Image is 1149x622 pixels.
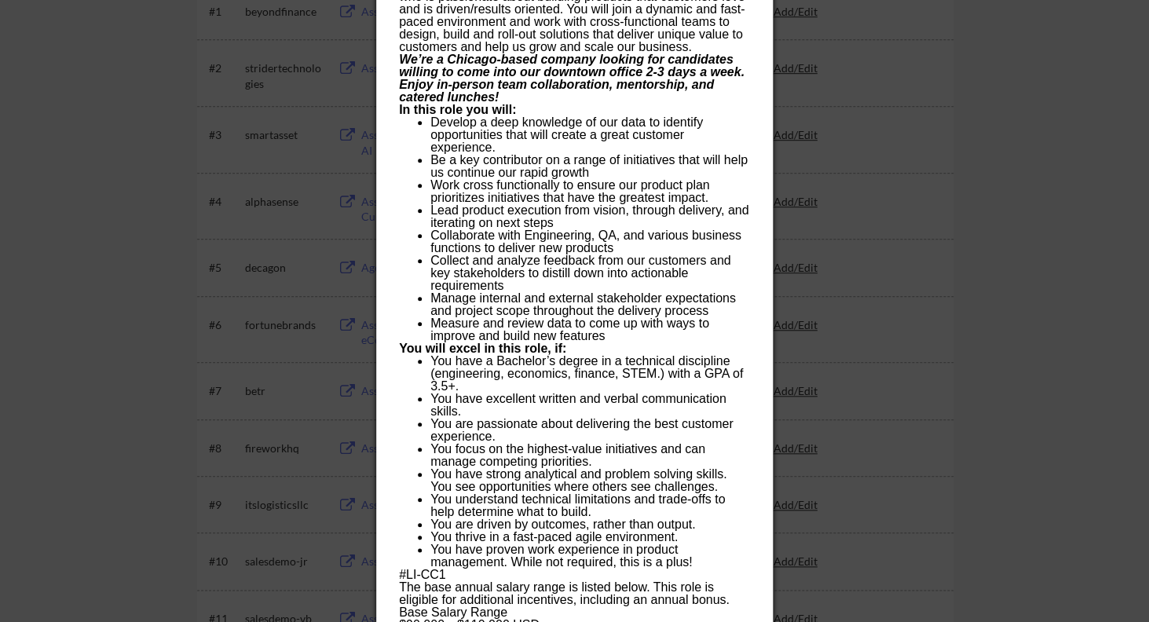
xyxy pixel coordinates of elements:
[430,115,703,154] span: Develop a deep knowledge of our data to identify opportunities that will create a great customer ...
[430,543,749,569] li: You have proven work experience in product management. While not required, this is a plus!
[430,418,749,443] li: You are passionate about delivering the best customer experience.
[430,178,709,204] span: Work cross functionally to ensure our product plan prioritizes initiatives that have the greatest...
[430,531,749,543] li: You thrive in a fast-paced agile environment.
[430,203,748,229] span: Lead product execution from vision, through delivery, and iterating on next steps
[399,606,749,619] div: Base Salary Range
[430,229,741,254] span: Collaborate with Engineering, QA, and various business functions to deliver new products
[399,569,749,581] div: #LI-CC1
[430,153,748,179] span: Be a key contributor on a range of initiatives that will help us continue our rapid growth
[399,342,566,355] strong: You will excel in this role, if:
[430,443,749,468] li: You focus on the highest-value initiatives and can manage competing priorities.
[430,393,749,418] li: You have excellent written and verbal communication skills.
[399,103,516,116] strong: In this role you will:
[430,493,749,518] li: You understand technical limitations and trade-offs to help determine what to build.
[430,518,749,531] li: You are driven by outcomes, rather than output.
[430,254,730,292] span: Collect and analyze feedback from our customers and key stakeholders to distill down into actiona...
[399,53,745,104] em: We’re a Chicago-based company looking for candidates willing to come into our downtown office 2-3...
[430,355,749,393] li: You have a Bachelor’s degree in a technical discipline (engineering, economics, finance, STEM.) w...
[430,291,736,317] span: Manage internal and external stakeholder expectations and project scope throughout the delivery p...
[399,581,749,606] p: The base annual salary range is listed below. This role is eligible for additional incentives, in...
[430,316,709,342] span: Measure and review data to come up with ways to improve and build new features
[430,468,749,493] li: You have strong analytical and problem solving skills. You see opportunities where others see cha...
